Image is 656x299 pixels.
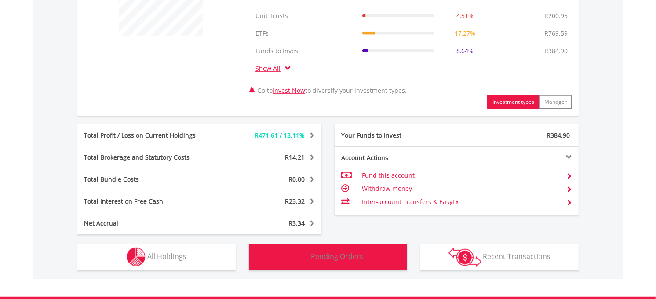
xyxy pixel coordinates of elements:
span: R0.00 [288,175,305,183]
span: Pending Orders [311,252,364,261]
button: Investment types [487,95,539,109]
td: Funds to Invest [251,42,358,60]
span: Recent Transactions [483,252,551,261]
span: R384.90 [547,131,570,139]
a: Invest Now [273,86,305,95]
span: R23.32 [285,197,305,205]
img: holdings-wht.png [127,248,146,266]
td: 4.51% [438,7,492,25]
button: Pending Orders [249,244,407,270]
td: Unit Trusts [251,7,358,25]
button: All Holdings [77,244,236,270]
img: pending_instructions-wht.png [293,248,310,266]
td: R769.59 [540,25,572,42]
div: Total Brokerage and Statutory Costs [77,153,220,162]
button: Manager [539,95,572,109]
a: Show All [255,64,285,73]
td: R200.95 [540,7,572,25]
div: Net Accrual [77,219,220,228]
span: All Holdings [147,252,186,261]
td: 17.27% [438,25,492,42]
button: Recent Transactions [420,244,579,270]
td: ETFs [251,25,358,42]
div: Account Actions [335,153,457,162]
span: R471.61 / 13.11% [255,131,305,139]
div: Total Interest on Free Cash [77,197,220,206]
td: Withdraw money [362,182,559,195]
td: Inter-account Transfers & EasyFx [362,195,559,208]
div: Total Bundle Costs [77,175,220,184]
span: R14.21 [285,153,305,161]
td: 8.64% [438,42,492,60]
td: R384.90 [540,42,572,60]
span: R3.34 [288,219,305,227]
td: Fund this account [362,169,559,182]
img: transactions-zar-wht.png [448,248,481,267]
div: Total Profit / Loss on Current Holdings [77,131,220,140]
div: Your Funds to Invest [335,131,457,140]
